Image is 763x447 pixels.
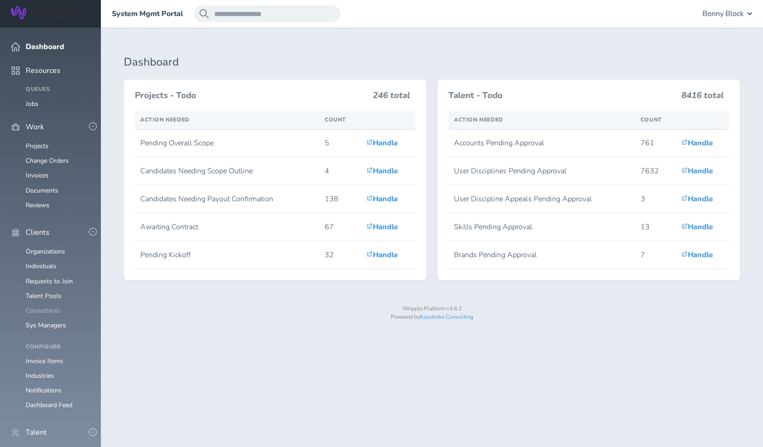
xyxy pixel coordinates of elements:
[366,166,398,176] a: Handle
[635,129,676,157] td: 761
[89,428,97,436] button: -
[702,10,744,18] span: Bonny Block
[26,247,65,256] a: Organizations
[448,157,635,185] td: User Disciplines Pending Approval
[124,314,740,320] p: Powered by
[26,357,63,365] a: Invoice Items
[635,157,676,185] td: 7632
[140,116,189,123] span: Action Needed
[89,228,97,236] button: -
[681,222,713,232] a: Handle
[26,43,64,51] span: Dashboard
[26,123,44,131] span: Work
[373,91,410,105] h3: 246 total
[26,292,61,300] a: Talent Pools
[420,313,473,320] a: Keystroke Consulting
[26,66,61,75] span: Resources
[681,250,713,260] a: Handle
[319,129,361,157] td: 5
[135,129,319,157] td: Pending Overall Scope
[366,194,398,204] a: Handle
[26,401,72,409] a: Dashboard Feed
[681,138,713,148] a: Handle
[26,171,49,180] a: Invoices
[702,6,752,22] button: Bonny Block
[26,201,50,210] a: Reviews
[366,250,398,260] a: Handle
[124,306,740,312] p: Wripple Platform v3.6.2
[366,222,398,232] a: Handle
[448,185,635,213] td: User Discipline Appeals Pending Approval
[26,277,73,286] a: Requests to Join
[26,371,54,380] a: Industries
[124,56,740,69] h1: Dashboard
[319,157,361,185] td: 4
[26,142,49,150] a: Projects
[112,10,183,18] a: System Mgmt Portal
[319,241,361,269] td: 32
[681,91,724,105] h3: 8416 total
[26,99,39,108] a: Jobs
[135,157,319,185] td: Candidates Needing Scope Outline
[635,213,676,241] td: 13
[135,185,319,213] td: Candidates Needing Payout Confirmation
[319,185,361,213] td: 138
[26,156,69,165] a: Change Orders
[26,306,61,315] a: Consultants
[26,86,90,93] h4: Queues
[641,116,662,123] span: Count
[448,129,635,157] td: Accounts Pending Approval
[681,194,713,204] a: Handle
[325,116,346,123] span: Count
[635,185,676,213] td: 3
[448,241,635,269] td: Brands Pending Approval
[454,116,503,123] span: Action Needed
[26,186,58,195] a: Documents
[89,122,97,130] button: -
[448,213,635,241] td: Skills Pending Approval
[635,241,676,269] td: 7
[135,213,319,241] td: Awaiting Contract
[26,262,56,270] a: Individuals
[26,428,47,436] span: Talent
[681,166,713,176] a: Handle
[26,386,61,395] a: Notifications
[26,344,90,350] h4: Configure
[319,213,361,241] td: 67
[26,228,50,237] span: Clients
[26,321,66,330] a: Sys Managers
[366,138,398,148] a: Handle
[448,91,676,101] h3: Talent - Todo
[135,241,319,269] td: Pending Kickoff
[135,91,367,101] h3: Projects - Todo
[11,6,80,19] img: Wripple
